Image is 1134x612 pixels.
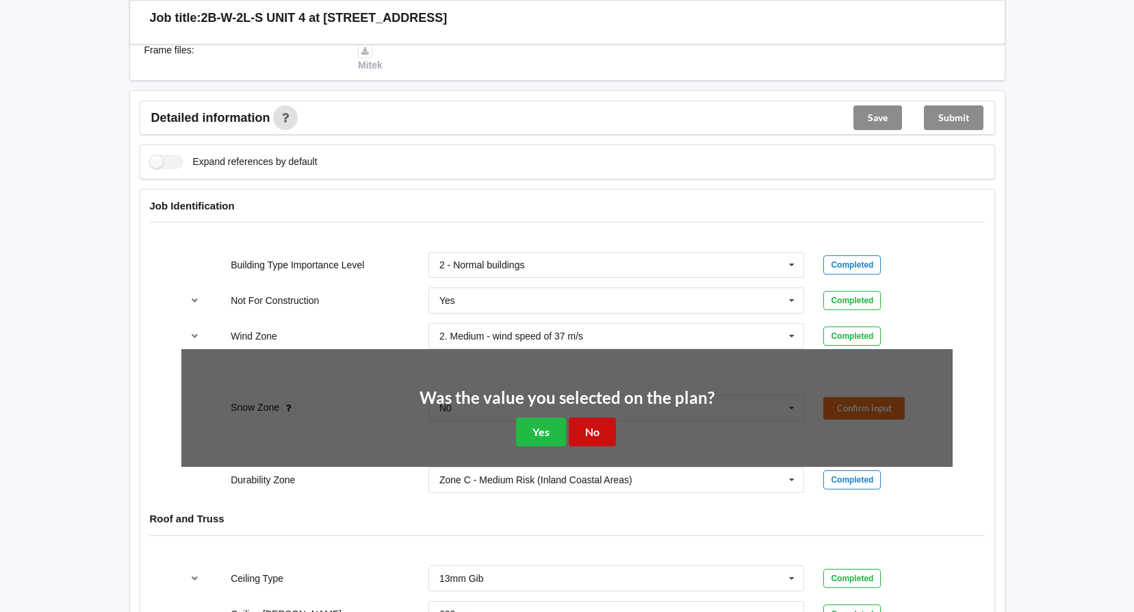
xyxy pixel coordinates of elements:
[823,255,881,275] div: Completed
[420,387,714,409] h2: Was the value you selected on the plan?
[516,418,566,446] button: Yes
[231,259,364,270] label: Building Type Importance Level
[823,291,881,310] div: Completed
[231,474,295,485] label: Durability Zone
[231,295,319,306] label: Not For Construction
[439,331,583,341] div: 2. Medium - wind speed of 37 m/s
[135,43,349,72] div: Frame files :
[439,296,455,305] div: Yes
[231,331,277,342] label: Wind Zone
[439,475,632,485] div: Zone C - Medium Risk (Inland Coastal Areas)
[439,260,525,270] div: 2 - Normal buildings
[150,155,318,169] label: Expand references by default
[150,512,985,525] h4: Roof and Truss
[150,10,201,26] h3: Job title:
[231,573,283,584] label: Ceiling Type
[201,10,448,26] h3: 2B-W-2L-S UNIT 4 at [STREET_ADDRESS]
[181,324,208,348] button: reference-toggle
[358,44,383,71] a: Mitek
[569,418,616,446] button: No
[823,569,881,588] div: Completed
[181,288,208,313] button: reference-toggle
[823,470,881,489] div: Completed
[439,574,484,583] div: 13mm Gib
[823,327,881,346] div: Completed
[151,112,270,124] span: Detailed information
[150,199,985,212] h4: Job Identification
[181,566,208,591] button: reference-toggle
